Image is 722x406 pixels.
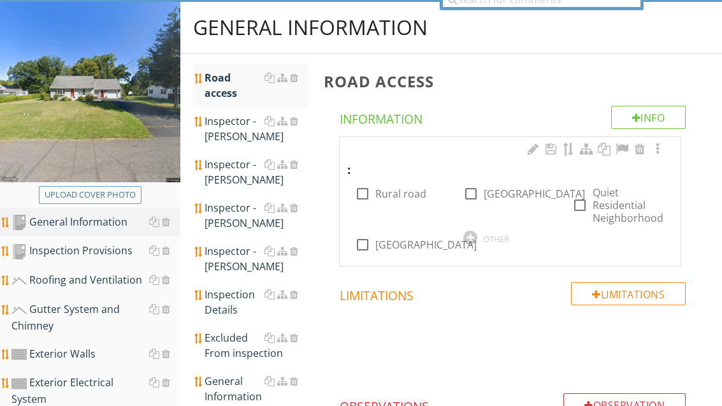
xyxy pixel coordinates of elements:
div: Gutter System and Chimney [11,301,180,333]
div: Inspector - [PERSON_NAME] [205,200,308,231]
div: General Information [205,373,308,404]
label: [GEOGRAPHIC_DATA] [484,187,585,200]
h4: Limitations [340,282,686,304]
div: Inspector - [PERSON_NAME] [205,113,308,144]
div: Excluded From inspection [205,330,308,361]
label: Rural road [375,187,426,200]
h3: Road access [324,73,702,90]
div: : [347,142,657,179]
label: Quiet Residential Neighborhood [593,186,665,224]
div: General Information [11,214,180,231]
div: Roofing and Ventilation [11,272,180,289]
div: Inspector - [PERSON_NAME] [205,243,308,274]
div: General Information [193,15,428,40]
div: Road access [205,70,308,101]
div: Inspection Details [205,287,308,317]
h4: Information [340,106,686,127]
div: Exterior Walls [11,346,180,363]
div: OTHER [483,234,509,244]
button: Upload cover photo [39,186,141,204]
div: Inspector - [PERSON_NAME] [205,157,308,187]
div: Limitations [571,282,686,305]
div: Info [611,106,686,129]
div: Inspection Provisions [11,243,180,259]
div: Upload cover photo [45,189,136,201]
label: [GEOGRAPHIC_DATA] [375,238,477,251]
